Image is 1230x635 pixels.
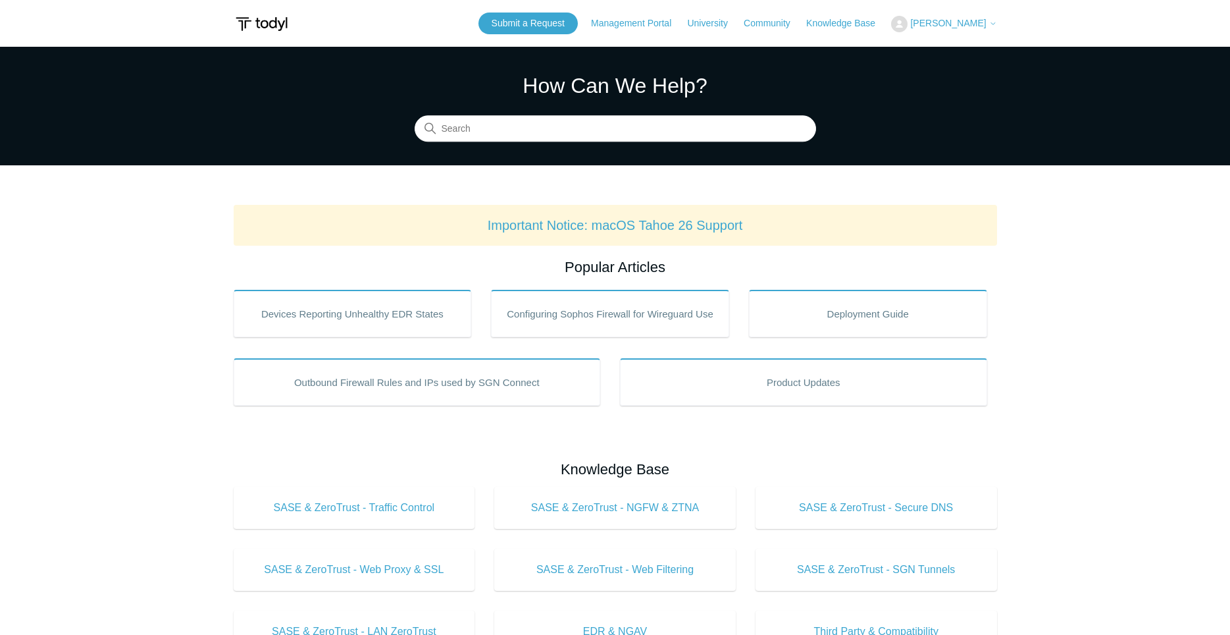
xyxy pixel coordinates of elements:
span: SASE & ZeroTrust - Traffic Control [253,500,455,516]
a: Product Updates [620,358,987,406]
a: SASE & ZeroTrust - Web Proxy & SSL [234,549,475,591]
a: Important Notice: macOS Tahoe 26 Support [488,218,743,233]
span: SASE & ZeroTrust - Web Filtering [514,562,716,578]
h2: Popular Articles [234,256,997,278]
span: SASE & ZeroTrust - Secure DNS [775,500,977,516]
a: SASE & ZeroTrust - Web Filtering [494,549,736,591]
a: Management Portal [591,16,684,30]
a: SASE & ZeroTrust - Secure DNS [756,487,997,529]
a: Deployment Guide [749,290,987,337]
span: SASE & ZeroTrust - Web Proxy & SSL [253,562,455,578]
a: Configuring Sophos Firewall for Wireguard Use [491,290,729,337]
span: SASE & ZeroTrust - SGN Tunnels [775,562,977,578]
a: University [687,16,740,30]
a: Submit a Request [478,13,578,34]
button: [PERSON_NAME] [891,16,996,32]
span: [PERSON_NAME] [910,18,986,28]
img: Todyl Support Center Help Center home page [234,12,290,36]
a: SASE & ZeroTrust - Traffic Control [234,487,475,529]
a: SASE & ZeroTrust - SGN Tunnels [756,549,997,591]
input: Search [415,116,816,142]
a: Community [744,16,804,30]
a: Outbound Firewall Rules and IPs used by SGN Connect [234,358,601,406]
a: Knowledge Base [806,16,888,30]
a: Devices Reporting Unhealthy EDR States [234,290,472,337]
h2: Knowledge Base [234,458,997,480]
span: SASE & ZeroTrust - NGFW & ZTNA [514,500,716,516]
a: SASE & ZeroTrust - NGFW & ZTNA [494,487,736,529]
h1: How Can We Help? [415,70,816,101]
